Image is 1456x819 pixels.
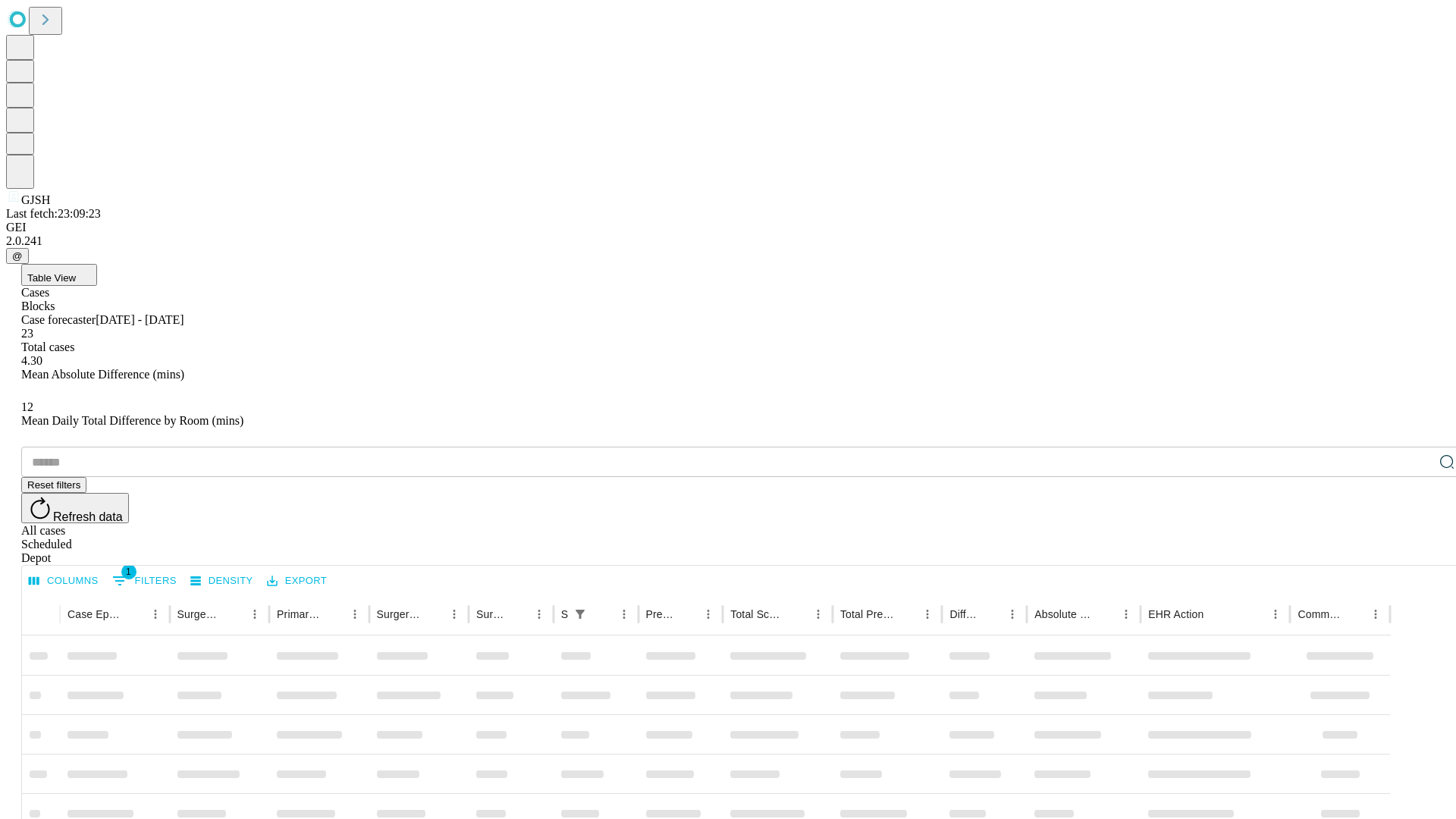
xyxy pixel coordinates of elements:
button: Menu [529,604,550,625]
span: Case forecaster [21,313,96,326]
button: Show filters [570,604,591,625]
button: Menu [444,604,465,625]
button: Menu [1265,604,1286,625]
div: GEI [6,221,1450,234]
button: Sort [1094,604,1116,625]
span: Refresh data [53,510,123,523]
button: Menu [1365,604,1386,625]
div: Scheduled In Room Duration [561,608,568,620]
button: Sort [981,604,1002,625]
button: Menu [698,604,719,625]
span: 1 [121,564,136,579]
div: Absolute Difference [1034,608,1093,620]
div: Surgery Name [377,608,421,620]
button: Refresh data [21,493,129,523]
span: 23 [21,327,33,340]
button: Menu [808,604,829,625]
div: 1 active filter [570,604,591,625]
div: Total Scheduled Duration [730,608,785,620]
div: Predicted In Room Duration [646,608,676,620]
div: Primary Service [277,608,321,620]
button: Menu [613,604,635,625]
div: Surgeon Name [177,608,221,620]
button: Menu [145,604,166,625]
span: Mean Daily Total Difference by Room (mins) [21,414,243,427]
button: Menu [917,604,938,625]
button: Sort [676,604,698,625]
button: Sort [422,604,444,625]
div: Case Epic Id [67,608,122,620]
button: Sort [592,604,613,625]
span: GJSH [21,193,50,206]
button: Menu [244,604,265,625]
button: Sort [124,604,145,625]
button: Sort [786,604,808,625]
button: Select columns [25,570,102,593]
span: Table View [27,272,76,284]
button: Sort [323,604,344,625]
div: Surgery Date [476,608,506,620]
button: Menu [344,604,366,625]
button: Menu [1002,604,1023,625]
button: Table View [21,264,97,286]
button: Sort [507,604,529,625]
span: 12 [21,400,33,413]
button: Density [187,570,257,593]
span: @ [12,250,23,262]
button: Show filters [108,569,180,593]
span: [DATE] - [DATE] [96,313,184,326]
div: Difference [949,608,979,620]
span: Mean Absolute Difference (mins) [21,368,184,381]
div: Comments [1298,608,1341,620]
div: 2.0.241 [6,234,1450,248]
button: Sort [896,604,917,625]
div: Total Predicted Duration [840,608,895,620]
button: Reset filters [21,477,86,493]
button: Export [263,570,331,593]
span: Reset filters [27,479,80,491]
span: Last fetch: 23:09:23 [6,207,101,220]
span: Total cases [21,340,74,353]
button: Sort [223,604,244,625]
div: EHR Action [1148,608,1203,620]
button: @ [6,248,29,264]
button: Sort [1344,604,1365,625]
span: 4.30 [21,354,42,367]
button: Sort [1205,604,1226,625]
button: Menu [1116,604,1137,625]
